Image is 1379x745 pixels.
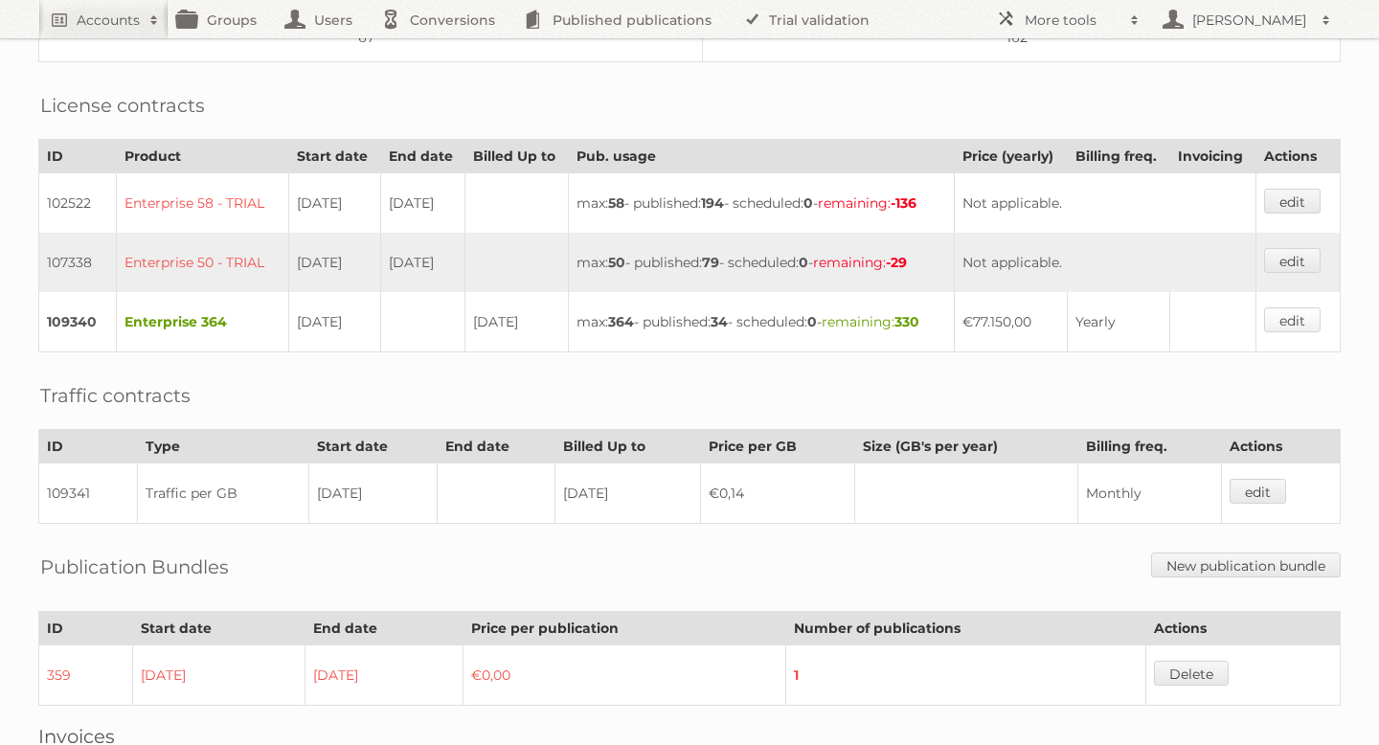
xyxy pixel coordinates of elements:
[39,612,133,645] th: ID
[1264,189,1321,214] a: edit
[886,254,907,271] strong: -29
[133,612,305,645] th: Start date
[569,140,955,173] th: Pub. usage
[305,612,463,645] th: End date
[133,645,305,706] td: [DATE]
[701,463,855,524] td: €0,14
[463,645,786,706] td: €0,00
[1154,661,1229,686] a: Delete
[39,463,138,524] td: 109341
[1025,11,1120,30] h2: More tools
[39,173,117,234] td: 102522
[1067,292,1169,352] td: Yearly
[555,430,701,463] th: Billed Up to
[1077,463,1221,524] td: Monthly
[785,612,1145,645] th: Number of publications
[702,254,719,271] strong: 79
[40,91,205,120] h2: License contracts
[116,140,288,173] th: Product
[437,430,555,463] th: End date
[1170,140,1255,173] th: Invoicing
[822,313,919,330] span: remaining:
[116,292,288,352] td: Enterprise 364
[380,140,464,173] th: End date
[1255,140,1340,173] th: Actions
[803,194,813,212] strong: 0
[1222,430,1341,463] th: Actions
[894,313,919,330] strong: 330
[288,233,380,292] td: [DATE]
[1077,430,1221,463] th: Billing freq.
[955,292,1068,352] td: €77.150,00
[463,612,786,645] th: Price per publication
[955,173,1255,234] td: Not applicable.
[807,313,817,330] strong: 0
[39,292,117,352] td: 109340
[955,233,1255,292] td: Not applicable.
[39,140,117,173] th: ID
[701,430,855,463] th: Price per GB
[1151,553,1341,577] a: New publication bundle
[955,140,1068,173] th: Price (yearly)
[701,194,724,212] strong: 194
[40,553,229,581] h2: Publication Bundles
[380,173,464,234] td: [DATE]
[138,430,308,463] th: Type
[799,254,808,271] strong: 0
[77,11,140,30] h2: Accounts
[464,140,568,173] th: Billed Up to
[1264,248,1321,273] a: edit
[711,313,728,330] strong: 34
[40,381,191,410] h2: Traffic contracts
[794,666,799,684] strong: 1
[1067,140,1169,173] th: Billing freq.
[1187,11,1312,30] h2: [PERSON_NAME]
[608,254,625,271] strong: 50
[308,430,437,463] th: Start date
[464,292,568,352] td: [DATE]
[39,233,117,292] td: 107338
[116,233,288,292] td: Enterprise 50 - TRIAL
[569,292,955,352] td: max: - published: - scheduled: -
[288,140,380,173] th: Start date
[569,173,955,234] td: max: - published: - scheduled: -
[288,173,380,234] td: [DATE]
[308,463,437,524] td: [DATE]
[1230,479,1286,504] a: edit
[138,463,308,524] td: Traffic per GB
[818,194,916,212] span: remaining:
[555,463,701,524] td: [DATE]
[288,292,380,352] td: [DATE]
[305,645,463,706] td: [DATE]
[608,194,624,212] strong: 58
[1146,612,1341,645] th: Actions
[891,194,916,212] strong: -136
[608,313,634,330] strong: 364
[39,430,138,463] th: ID
[1264,307,1321,332] a: edit
[813,254,907,271] span: remaining:
[380,233,464,292] td: [DATE]
[569,233,955,292] td: max: - published: - scheduled: -
[39,645,133,706] td: 359
[854,430,1077,463] th: Size (GB's per year)
[116,173,288,234] td: Enterprise 58 - TRIAL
